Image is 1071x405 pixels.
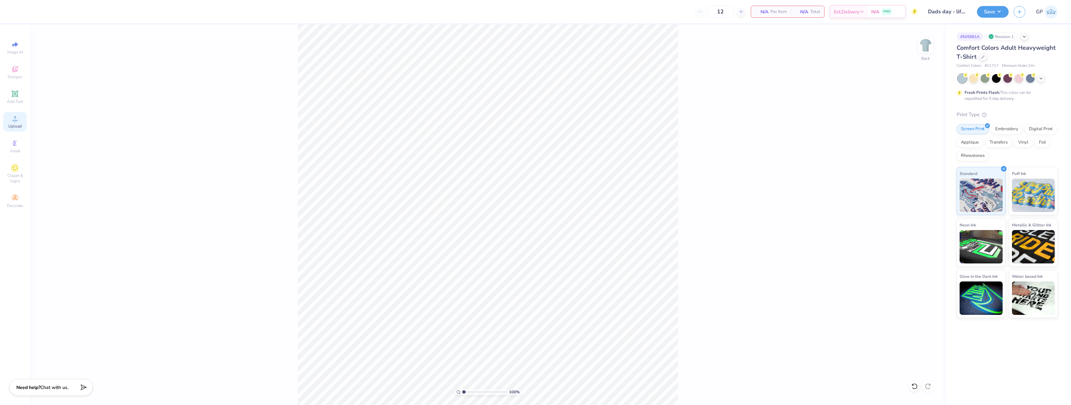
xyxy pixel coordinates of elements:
[987,32,1017,41] div: Revision 1
[883,9,890,14] span: FREE
[755,8,768,15] span: N/A
[957,124,989,134] div: Screen Print
[16,384,40,391] strong: Need help?
[1012,230,1055,263] img: Metallic & Glitter Ink
[7,99,23,104] span: Add Text
[960,230,1003,263] img: Neon Ink
[985,63,999,69] span: # C1717
[834,8,859,15] span: Est. Delivery
[977,6,1009,18] button: Save
[810,8,820,15] span: Total
[3,173,27,184] span: Clipart & logos
[965,90,1000,95] strong: Fresh Prints Flash:
[919,39,932,52] img: Back
[1036,5,1058,18] a: GP
[509,389,520,395] span: 100 %
[923,5,972,18] input: Untitled Design
[871,8,879,15] span: N/A
[921,55,930,61] div: Back
[960,170,977,177] span: Standard
[991,124,1023,134] div: Embroidery
[957,44,1056,61] span: Comfort Colors Adult Heavyweight T-Shirt
[960,273,998,280] span: Glow in the Dark Ink
[957,138,983,148] div: Applique
[1012,221,1051,228] span: Metallic & Glitter Ink
[1035,138,1050,148] div: Foil
[957,32,983,41] div: # 505881A
[40,384,68,391] span: Chat with us.
[1025,124,1057,134] div: Digital Print
[1002,63,1035,69] span: Minimum Order: 24 +
[7,203,23,208] span: Decorate
[1012,273,1043,280] span: Water based Ink
[1036,8,1043,16] span: GP
[965,89,1047,102] div: This color can be expedited for 5 day delivery.
[960,179,1003,212] img: Standard
[985,138,1012,148] div: Transfers
[1012,281,1055,315] img: Water based Ink
[1012,179,1055,212] img: Puff Ink
[8,124,22,129] span: Upload
[10,148,20,154] span: Greek
[707,6,733,18] input: – –
[1012,170,1026,177] span: Puff Ink
[960,281,1003,315] img: Glow in the Dark Ink
[1045,5,1058,18] img: Germaine Penalosa
[1014,138,1033,148] div: Vinyl
[7,49,23,55] span: Image AI
[795,8,808,15] span: N/A
[8,74,22,79] span: Designs
[770,8,787,15] span: Per Item
[960,221,976,228] span: Neon Ink
[957,63,981,69] span: Comfort Colors
[957,151,989,161] div: Rhinestones
[957,111,1058,119] div: Print Type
